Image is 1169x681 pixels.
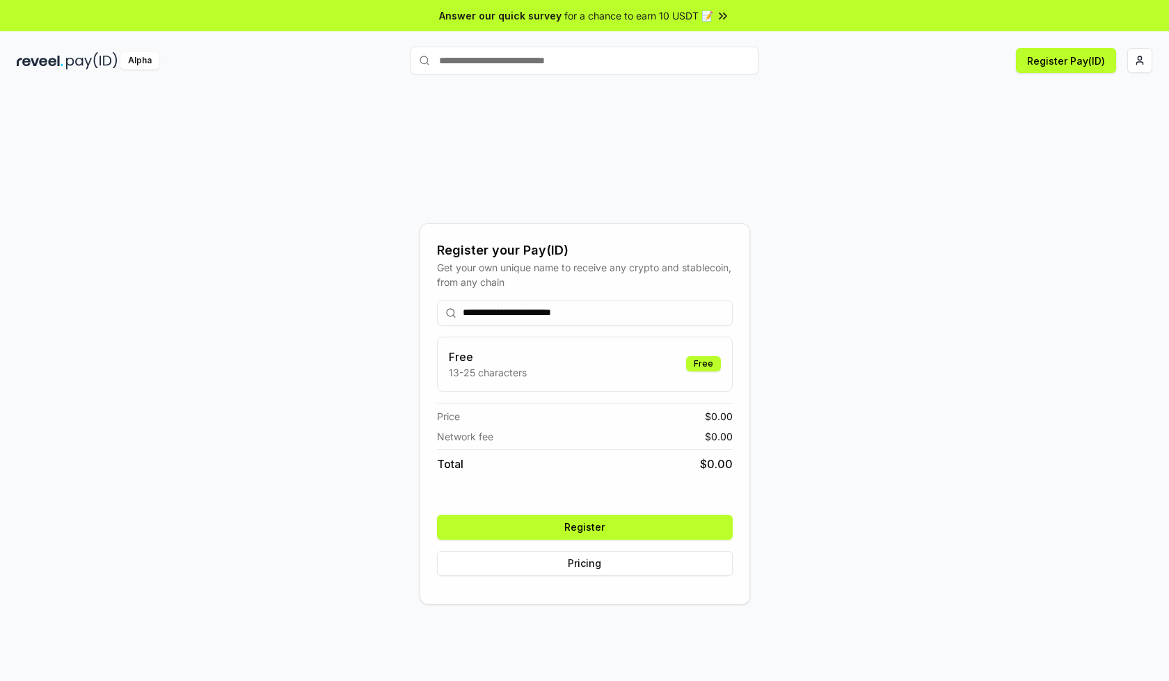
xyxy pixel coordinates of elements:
span: Answer our quick survey [439,8,562,23]
span: $ 0.00 [705,409,733,424]
img: reveel_dark [17,52,63,70]
span: $ 0.00 [705,429,733,444]
p: 13-25 characters [449,365,527,380]
div: Register your Pay(ID) [437,241,733,260]
span: $ 0.00 [700,456,733,472]
button: Register Pay(ID) [1016,48,1116,73]
span: for a chance to earn 10 USDT 📝 [564,8,713,23]
div: Get your own unique name to receive any crypto and stablecoin, from any chain [437,260,733,289]
span: Total [437,456,463,472]
img: pay_id [66,52,118,70]
span: Price [437,409,460,424]
span: Network fee [437,429,493,444]
div: Alpha [120,52,159,70]
button: Register [437,515,733,540]
div: Free [686,356,721,371]
button: Pricing [437,551,733,576]
h3: Free [449,348,527,365]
